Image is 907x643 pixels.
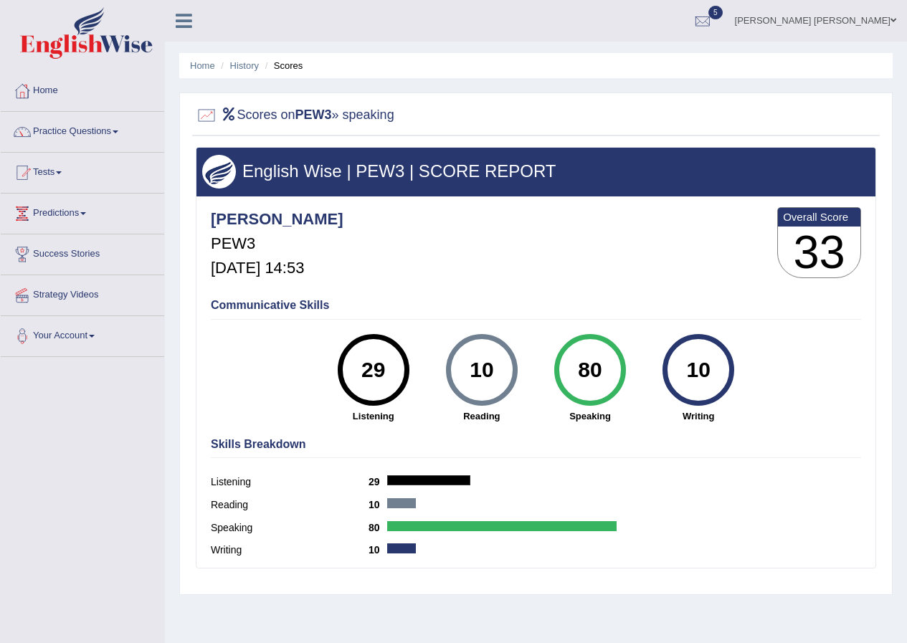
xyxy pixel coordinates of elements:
div: 29 [347,340,399,400]
h5: [DATE] 14:53 [211,259,343,277]
a: Home [1,71,164,107]
h2: Scores on » speaking [196,105,394,126]
a: History [230,60,259,71]
a: Tests [1,153,164,189]
h4: Communicative Skills [211,299,861,312]
label: Listening [211,475,369,490]
li: Scores [262,59,303,72]
a: Strategy Videos [1,275,164,311]
div: 10 [455,340,508,400]
b: 10 [369,499,387,510]
label: Speaking [211,520,369,535]
a: Success Stories [1,234,164,270]
label: Writing [211,543,369,558]
b: PEW3 [295,108,332,122]
a: Your Account [1,316,164,352]
span: 5 [708,6,723,19]
b: 80 [369,522,387,533]
strong: Writing [652,409,746,423]
strong: Speaking [543,409,637,423]
h4: Skills Breakdown [211,438,861,451]
a: Predictions [1,194,164,229]
b: 29 [369,476,387,487]
img: wings.png [202,155,236,189]
div: 80 [564,340,616,400]
label: Reading [211,497,369,513]
b: 10 [369,544,387,556]
h5: PEW3 [211,235,343,252]
a: Practice Questions [1,112,164,148]
strong: Reading [434,409,528,423]
a: Home [190,60,215,71]
h3: English Wise | PEW3 | SCORE REPORT [202,162,870,181]
strong: Listening [326,409,420,423]
b: Overall Score [783,211,855,223]
h4: [PERSON_NAME] [211,211,343,228]
div: 10 [673,340,725,400]
h3: 33 [778,227,860,278]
